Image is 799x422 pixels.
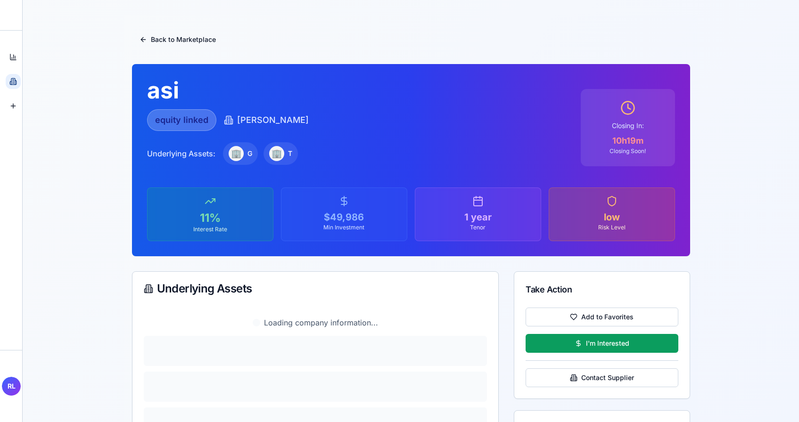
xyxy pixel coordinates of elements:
[132,30,223,49] button: Back to Marketplace
[247,149,252,158] span: G
[592,147,664,155] div: Closing Soon!
[526,334,678,353] button: I'm Interested
[592,121,664,130] div: Closing In:
[526,283,678,296] div: Take Action
[423,224,533,231] div: Tenor
[2,365,20,407] button: RL
[289,211,399,224] div: $49,986
[144,283,487,294] div: Underlying Assets
[526,368,678,387] button: Contact Supplier
[147,109,216,131] div: equity linked
[147,148,215,159] span: Underlying Assets:
[2,377,21,396] span: RL
[237,114,309,127] span: [PERSON_NAME]
[557,211,667,224] div: low
[147,79,569,102] h1: asi
[155,211,265,226] div: 11%
[269,146,284,161] div: 🏢
[592,134,664,147] div: 10 h 19 m
[288,149,292,158] span: T
[423,211,533,224] div: 1 year
[289,224,399,231] div: Min Investment
[526,308,678,326] button: Add to Favorites
[155,226,265,233] div: Interest Rate
[557,224,667,231] div: Risk Level
[229,146,244,161] div: 🏢
[264,317,378,328] span: Loading company information...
